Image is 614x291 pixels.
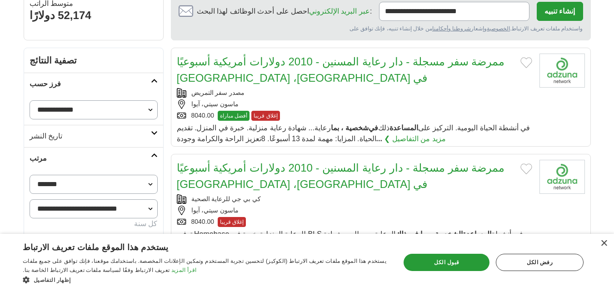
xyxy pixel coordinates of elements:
[349,25,432,32] font: من خلال إنشاء تنبيه، فإنك توافق على
[23,243,169,252] font: يستخدم هذا الموقع ملفات تعريف الارتباط
[471,25,487,32] font: وإشعار
[309,7,370,15] a: عبر البريد الإلكتروني
[539,160,585,194] img: شعار الشركة
[177,230,523,249] font: في أنشطة الحياة اليومية التركيز على تعزيز الراحة والكرامة ...
[370,7,372,15] font: :
[389,124,418,132] font: المساعدة
[432,25,471,32] a: شروطنا وأحكامنا
[527,259,553,266] font: رفض الكل
[510,25,583,32] font: واستخدام ملفات تعريف الارتباط.
[191,89,245,96] font: مصدر سفر التمريض
[171,267,197,273] font: اقرأ المزيد
[378,124,389,132] font: ذلك
[23,275,389,284] div: إظهار التفاصيل
[24,125,163,147] a: تاريخ النشر
[544,7,575,15] font: إنشاء تنبيه
[261,135,376,143] font: الحياة. المزايا: مهمة لمدة 13 أسبوعًا. 8
[177,55,505,84] a: ممرضة سفر مسجلة - دار رعاية المسنين - 2010 دولارات أمريكية أسبوعيًا في [GEOGRAPHIC_DATA]، [GEOGRA...
[537,2,583,21] button: إنشاء تنبيه
[384,135,445,143] font: مزيد من التفاصيل ❯
[404,254,489,271] div: قبول الكل
[30,80,61,88] font: فرز حسب
[384,133,445,144] a: مزيد من التفاصيل ❯
[463,230,491,238] font: المساعدة
[177,162,505,190] a: ممرضة سفر مسجلة - دار رعاية المسنين - 2010 دولارات أمريكية أسبوعيًا في [GEOGRAPHIC_DATA]، [GEOGRA...
[331,124,369,132] font: شخصية ، بما
[30,55,77,65] font: تصفية النتائج
[496,254,584,271] div: رفض الكل
[134,220,157,227] font: كل سنة
[520,163,532,174] button: أضف إلى الوظائف المفضلة
[520,57,532,68] button: أضف إلى الوظائف المفضلة
[24,73,163,95] a: فرز حسب
[376,135,382,143] font: ...
[30,132,62,140] font: تاريخ النشر
[197,7,309,15] font: احصل على أحدث الوظائف لهذا البحث
[191,207,239,214] font: ماسون سيتي، آيوا
[369,124,378,132] font: في
[539,54,585,88] img: شعار الشركة
[191,218,215,225] font: 8040.00
[374,230,395,238] font: الرعاية
[24,147,163,169] a: مرتب
[487,25,510,32] a: الخصوصية
[254,113,277,119] font: إغلاق قريبا
[314,124,331,132] font: رعاية
[23,258,386,273] font: يستخدم هذا الموقع ملفات تعريف الارتباط (الكوكيز) لتحسين تجربة المستخدم وتمكين الإعلانات المخصصة. ...
[34,277,71,283] font: إظهار التفاصيل
[191,195,261,202] font: كي بي جي للرعاية الصحية
[191,112,215,119] font: 8040.00
[191,100,239,108] font: ماسون سيتي، آيوا
[30,9,91,21] font: 52,174 دولارًا
[220,113,247,119] font: أفضل مباراة
[600,236,608,250] font: ×
[30,154,47,162] font: مرتب
[600,240,607,247] div: يغلق
[434,259,459,266] font: قبول الكل
[220,219,244,225] font: إغلاق قريبا
[177,124,314,132] font: ... شهادة رعاية منزلية. خبرة في المنزل. تقديم
[171,267,197,273] a: اقرأ المزيد، يفتح نافذة جديدة
[395,230,463,238] font: الشخصية ، بما في ذلك
[177,230,375,238] font: ... مطلوب شهادة BLS للرعاية المنزلية خبرة في Homebase توفير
